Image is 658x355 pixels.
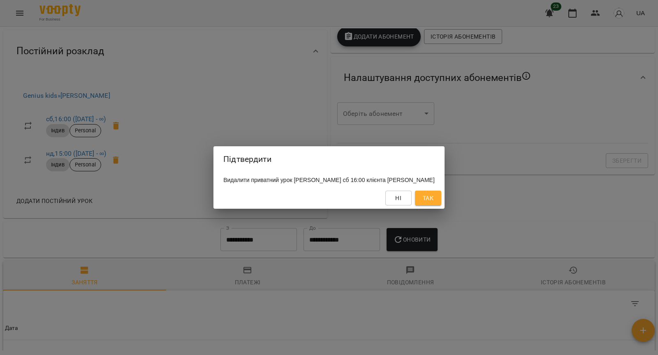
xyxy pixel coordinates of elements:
[395,193,401,203] span: Ні
[213,173,445,187] div: Видалити приватний урок [PERSON_NAME] сб 16:00 клієнта [PERSON_NAME]
[223,153,435,166] h2: Підтвердити
[385,191,412,205] button: Ні
[423,193,433,203] span: Так
[415,191,441,205] button: Так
